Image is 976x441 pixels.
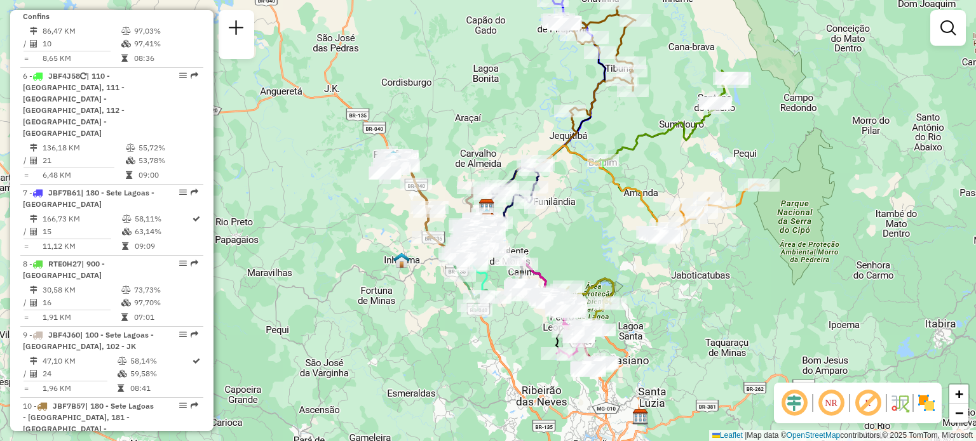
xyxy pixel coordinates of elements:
[48,188,81,197] span: JBF7B61
[23,71,125,138] span: 6 -
[193,357,200,365] i: Rota otimizada
[134,240,191,253] td: 09:09
[816,388,846,418] span: Ocultar NR
[23,382,29,395] td: =
[133,25,198,37] td: 97,03%
[23,240,29,253] td: =
[709,430,976,441] div: Map data © contributors,© 2025 TomTom, Microsoft
[30,40,37,48] i: Total de Atividades
[787,431,841,440] a: OpenStreetMap
[42,296,121,309] td: 16
[130,367,191,380] td: 59,58%
[30,215,37,223] i: Distância Total
[121,55,128,62] i: Tempo total em rota
[30,357,37,365] i: Distância Total
[42,154,125,167] td: 21
[30,299,37,306] i: Total de Atividades
[138,142,198,154] td: 55,72%
[23,169,29,181] td: =
[122,242,128,250] i: Tempo total em rota
[118,357,127,365] i: % de utilização do peso
[42,355,117,367] td: 47,10 KM
[949,385,968,404] a: Zoom in
[42,37,121,50] td: 10
[126,157,135,164] i: % de utilização da cubagem
[779,388,810,418] span: Ocultar deslocamento
[30,144,37,152] i: Distância Total
[23,367,29,380] td: /
[122,215,132,223] i: % de utilização do peso
[30,370,37,378] i: Total de Atividades
[80,72,86,80] i: Veículo já utilizado nesta sessão
[118,370,127,378] i: % de utilização da cubagem
[42,367,117,380] td: 24
[23,37,29,50] td: /
[478,199,495,215] img: AS - Sete Lagoas
[138,154,198,167] td: 53,78%
[23,188,154,209] span: 7 -
[23,311,29,324] td: =
[134,225,191,238] td: 63,14%
[42,382,117,395] td: 1,96 KM
[121,313,128,321] i: Tempo total em rota
[23,296,29,309] td: /
[955,386,963,402] span: +
[130,355,191,367] td: 58,14%
[23,330,154,351] span: | 100 - Sete Lagoas - [GEOGRAPHIC_DATA], 102 - JK
[30,228,37,235] i: Total de Atividades
[478,208,495,225] img: Ponto de apoio FAD
[23,259,105,280] span: 8 -
[890,393,910,413] img: Fluxo de ruas
[48,330,80,339] span: JBF4J60
[385,150,402,166] img: Paraopeba
[126,171,132,179] i: Tempo total em rota
[42,311,121,324] td: 1,91 KM
[191,402,198,409] em: Rota exportada
[23,330,154,351] span: 9 -
[30,286,37,294] i: Distância Total
[30,157,37,164] i: Total de Atividades
[133,37,198,50] td: 97,41%
[130,382,191,395] td: 08:41
[126,144,135,152] i: % de utilização do peso
[121,27,131,35] i: % de utilização do peso
[42,240,121,253] td: 11,12 KM
[179,260,187,267] em: Opções
[191,331,198,338] em: Rota exportada
[121,299,131,306] i: % de utilização da cubagem
[949,404,968,423] a: Zoom out
[179,331,187,338] em: Opções
[555,15,572,31] img: Santana de Pirapama
[42,213,121,225] td: 166,73 KM
[121,286,131,294] i: % de utilização do peso
[23,225,29,238] td: /
[133,311,198,324] td: 07:01
[42,142,125,154] td: 136,18 KM
[133,52,198,65] td: 08:36
[42,284,121,296] td: 30,58 KM
[393,252,410,268] img: Inhauma
[121,40,131,48] i: % de utilização da cubagem
[179,402,187,409] em: Opções
[48,71,80,81] span: JBF4J58
[191,72,198,79] em: Rota exportada
[42,25,121,37] td: 86,47 KM
[224,15,249,44] a: Nova sessão e pesquisa
[853,388,883,418] span: Exibir rótulo
[53,401,85,411] span: JBF7B57
[935,15,961,41] a: Exibir filtros
[955,405,963,421] span: −
[42,169,125,181] td: 6,48 KM
[48,259,81,268] span: RTE0H27
[193,215,200,223] i: Rota otimizada
[134,213,191,225] td: 58,11%
[122,228,132,235] i: % de utilização da cubagem
[133,296,198,309] td: 97,70%
[179,188,187,196] em: Opções
[916,393,937,413] img: Exibir/Ocultar setores
[23,154,29,167] td: /
[191,188,198,196] em: Rota exportada
[30,27,37,35] i: Distância Total
[191,260,198,267] em: Rota exportada
[133,284,198,296] td: 73,73%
